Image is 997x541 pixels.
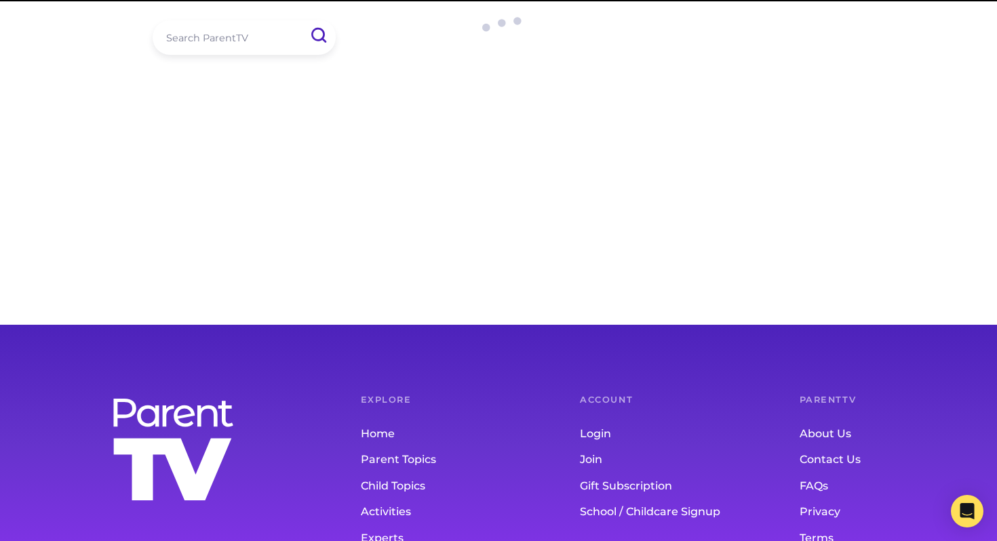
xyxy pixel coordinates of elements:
[800,447,965,473] a: Contact Us
[501,20,593,54] a: Parent Topics
[580,396,745,405] h6: Account
[593,20,678,54] a: Child Topics
[951,495,983,527] div: Open Intercom Messenger
[361,473,526,499] a: Child Topics
[678,20,748,54] a: Activities
[300,20,336,51] input: Submit
[361,499,526,525] a: Activities
[453,20,501,54] a: Home
[748,20,808,54] a: Experts
[24,26,136,45] img: parenttv-logo-white.4c85aaf.svg
[808,20,933,54] a: Interactive Courses
[109,395,237,505] img: parenttv-logo-stacked-white.f9d0032.svg
[580,447,745,473] a: Join
[800,473,965,499] a: FAQs
[580,421,745,447] a: Login
[580,473,745,499] a: Gift Subscription
[361,421,526,447] a: Home
[361,447,526,473] a: Parent Topics
[800,499,965,525] a: Privacy
[800,421,965,447] a: About Us
[580,499,745,525] a: School / Childcare Signup
[361,396,526,405] h6: Explore
[153,20,336,55] input: Search ParentTV
[942,20,977,55] img: Account
[800,396,965,405] h6: ParentTV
